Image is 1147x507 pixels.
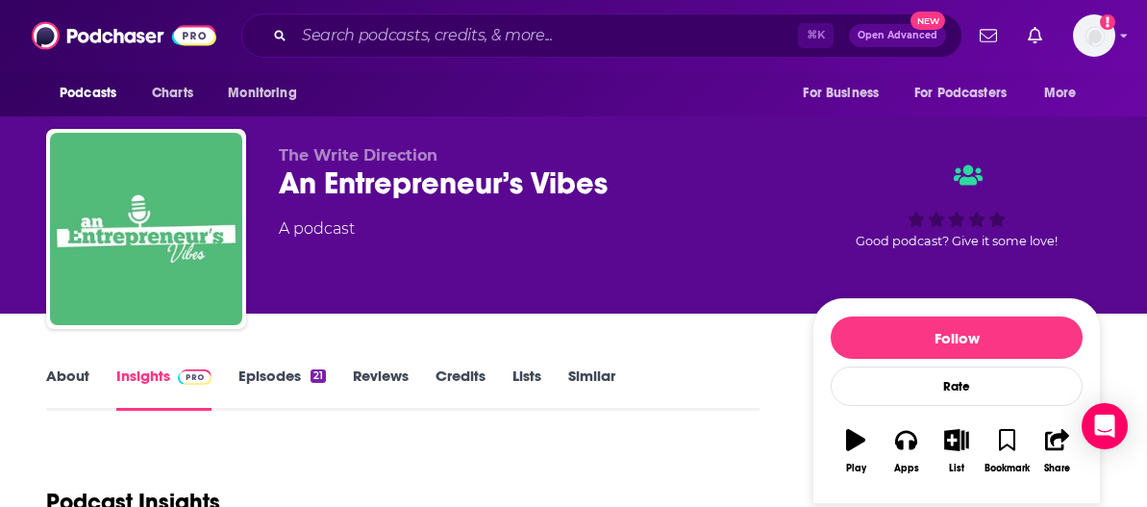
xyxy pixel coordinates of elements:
[353,367,409,411] a: Reviews
[1044,80,1077,107] span: More
[1082,403,1128,449] div: Open Intercom Messenger
[1073,14,1115,57] span: Logged in as KTMSseat4
[831,367,1083,406] div: Rate
[902,75,1035,112] button: open menu
[849,24,946,47] button: Open AdvancedNew
[46,75,141,112] button: open menu
[831,317,1083,359] button: Follow
[50,133,242,325] img: An Entrepreneur’s Vibes
[894,463,919,474] div: Apps
[294,20,798,51] input: Search podcasts, credits, & more...
[914,80,1007,107] span: For Podcasters
[241,13,962,58] div: Search podcasts, credits, & more...
[846,463,866,474] div: Play
[856,234,1058,248] span: Good podcast? Give it some love!
[178,369,212,385] img: Podchaser Pro
[949,463,964,474] div: List
[831,417,881,486] button: Play
[789,75,903,112] button: open menu
[1044,463,1070,474] div: Share
[214,75,321,112] button: open menu
[60,80,116,107] span: Podcasts
[139,75,205,112] a: Charts
[311,369,326,383] div: 21
[972,19,1005,52] a: Show notifications dropdown
[512,367,541,411] a: Lists
[932,417,982,486] button: List
[152,80,193,107] span: Charts
[1073,14,1115,57] img: User Profile
[881,417,931,486] button: Apps
[279,217,355,241] div: A podcast
[985,463,1030,474] div: Bookmark
[1020,19,1050,52] a: Show notifications dropdown
[1031,75,1101,112] button: open menu
[798,23,834,48] span: ⌘ K
[116,367,212,411] a: InsightsPodchaser Pro
[32,17,216,54] img: Podchaser - Follow, Share and Rate Podcasts
[436,367,486,411] a: Credits
[238,367,326,411] a: Episodes21
[46,367,89,411] a: About
[568,367,615,411] a: Similar
[1033,417,1083,486] button: Share
[279,146,437,165] span: The Write Direction
[982,417,1032,486] button: Bookmark
[228,80,296,107] span: Monitoring
[1073,14,1115,57] button: Show profile menu
[910,12,945,30] span: New
[803,80,879,107] span: For Business
[1100,14,1115,30] svg: Add a profile image
[812,146,1101,266] div: Good podcast? Give it some love!
[858,31,937,40] span: Open Advanced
